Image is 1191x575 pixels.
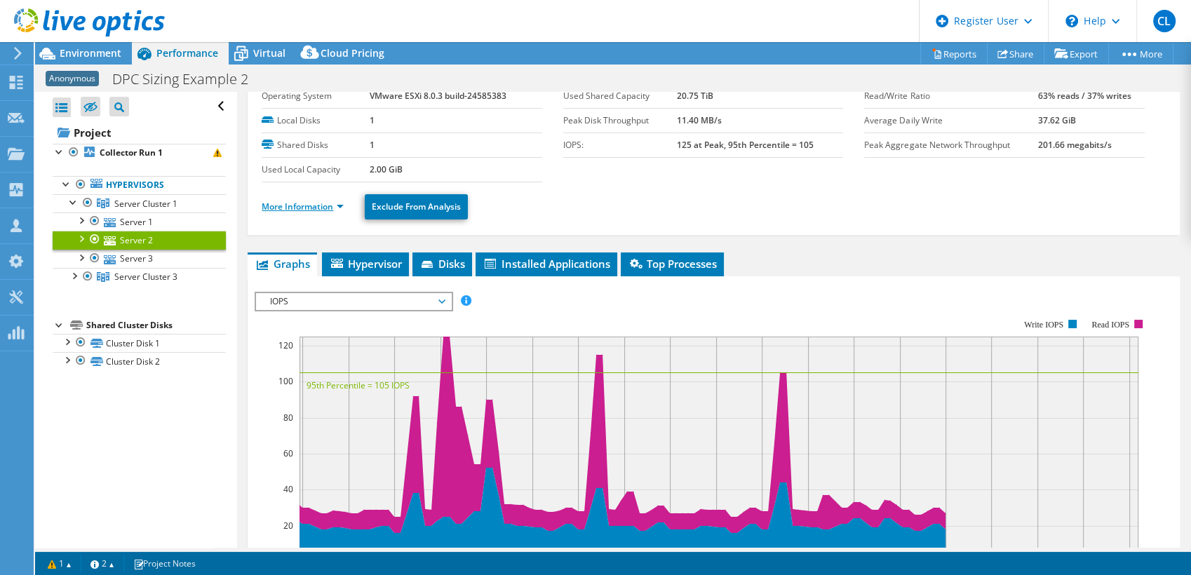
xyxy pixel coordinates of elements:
a: Server Cluster 1 [53,194,226,212]
a: Cluster Disk 2 [53,352,226,370]
a: 2 [81,555,124,572]
label: IOPS: [563,138,677,152]
b: 63% reads / 37% writes [1038,90,1131,102]
b: 1 [370,114,375,126]
span: CL [1153,10,1176,32]
svg: \n [1065,15,1078,27]
a: Hypervisors [53,176,226,194]
a: Share [987,43,1044,65]
text: 60 [283,447,293,459]
b: 2.00 GiB [370,163,403,175]
label: Average Daily Write [864,114,1038,128]
b: VMware ESXi 8.0.3 build-24585383 [370,90,506,102]
div: Shared Cluster Disks [86,317,226,334]
b: Collector Run 1 [100,147,163,158]
b: 11.40 MB/s [677,114,722,126]
span: Environment [60,46,121,60]
a: Exclude From Analysis [365,194,468,219]
a: More Information [262,201,344,212]
label: Peak Aggregate Network Throughput [864,138,1038,152]
b: 1 [370,139,375,151]
label: Shared Disks [262,138,370,152]
span: Installed Applications [483,257,610,271]
text: 100 [278,375,293,387]
span: Virtual [253,46,285,60]
span: Performance [156,46,218,60]
text: 20 [283,520,293,532]
a: Reports [920,43,988,65]
span: Graphs [255,257,310,271]
span: Server Cluster 1 [114,198,177,210]
a: Export [1044,43,1109,65]
a: Server 3 [53,250,226,268]
a: More [1108,43,1173,65]
text: 80 [283,412,293,424]
span: Server Cluster 3 [114,271,177,283]
span: Hypervisor [329,257,402,271]
label: Operating System [262,89,370,103]
text: Read IOPS [1092,320,1130,330]
text: Write IOPS [1025,320,1064,330]
label: Used Shared Capacity [563,89,677,103]
b: 20.75 TiB [677,90,713,102]
a: 1 [38,555,81,572]
text: 120 [278,339,293,351]
label: Peak Disk Throughput [563,114,677,128]
span: IOPS [263,293,443,310]
b: 201.66 megabits/s [1038,139,1112,151]
span: Cloud Pricing [321,46,384,60]
a: Cluster Disk 1 [53,334,226,352]
a: Server Cluster 3 [53,268,226,286]
b: 125 at Peak, 95th Percentile = 105 [677,139,814,151]
label: Local Disks [262,114,370,128]
h1: DPC Sizing Example 2 [106,72,270,87]
span: Top Processes [628,257,717,271]
span: Disks [419,257,465,271]
a: Server 2 [53,231,226,249]
a: Project Notes [123,555,206,572]
a: Server 1 [53,212,226,231]
a: Collector Run 1 [53,144,226,162]
label: Used Local Capacity [262,163,370,177]
label: Read/Write Ratio [864,89,1038,103]
span: Anonymous [46,71,99,86]
b: 37.62 GiB [1038,114,1076,126]
text: 40 [283,483,293,495]
text: 95th Percentile = 105 IOPS [307,379,410,391]
a: Project [53,121,226,144]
